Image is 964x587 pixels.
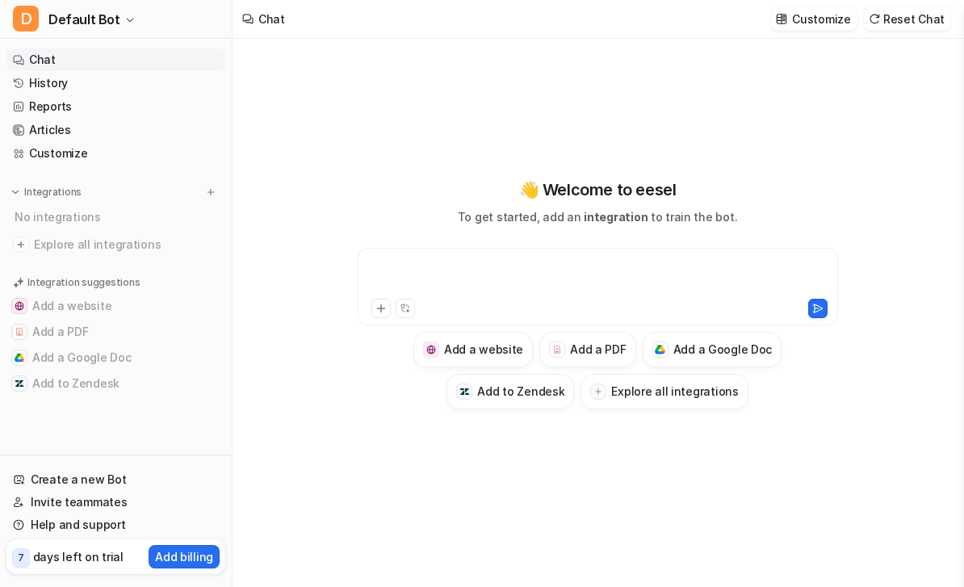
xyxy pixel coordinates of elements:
a: History [6,72,225,94]
button: Add a Google DocAdd a Google Doc [6,345,225,371]
a: Customize [6,142,225,165]
img: Add a PDF [552,345,563,354]
a: Explore all integrations [6,233,225,256]
a: Invite teammates [6,491,225,514]
span: D [13,6,39,31]
button: Explore all integrations [580,374,748,409]
p: Customize [792,10,850,27]
button: Add a PDFAdd a PDF [539,332,635,367]
button: Add a Google DocAdd a Google Doc [643,332,782,367]
p: 👋 Welcome to eesel [519,178,677,202]
img: Add to Zendesk [15,379,24,388]
img: Add a PDF [15,327,24,337]
h3: Add to Zendesk [477,383,564,400]
img: explore all integrations [13,237,29,253]
h3: Add a Google Doc [673,341,773,358]
img: Add a website [426,345,437,355]
a: Chat [6,48,225,71]
span: Explore all integrations [34,232,219,258]
button: Add a PDFAdd a PDF [6,319,225,345]
span: Default Bot [48,8,120,31]
button: Reset Chat [864,7,951,31]
img: Add to Zendesk [459,387,470,397]
button: Customize [771,7,857,31]
div: No integrations [10,203,225,230]
span: integration [584,210,648,224]
img: reset [869,13,880,25]
button: Add to ZendeskAdd to Zendesk [446,374,574,409]
img: Add a website [15,301,24,311]
img: Add a Google Doc [655,345,665,354]
img: customize [776,13,787,25]
a: Articles [6,119,225,141]
img: Add a Google Doc [15,353,24,363]
button: Add a websiteAdd a website [413,332,533,367]
button: Add billing [149,545,220,568]
img: menu_add.svg [205,187,216,198]
h3: Explore all integrations [611,383,738,400]
p: Add billing [155,548,213,565]
p: Integrations [24,186,82,199]
a: Reports [6,95,225,118]
button: Add to ZendeskAdd to Zendesk [6,371,225,396]
p: Integration suggestions [27,275,140,290]
p: 7 [18,551,24,565]
p: days left on trial [33,548,124,565]
a: Help and support [6,514,225,536]
div: Chat [258,10,285,27]
p: To get started, add an to train the bot. [458,208,737,225]
button: Integrations [6,184,86,200]
h3: Add a PDF [570,341,626,358]
h3: Add a website [444,341,523,358]
img: expand menu [10,187,21,198]
button: Add a websiteAdd a website [6,293,225,319]
a: Create a new Bot [6,468,225,491]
